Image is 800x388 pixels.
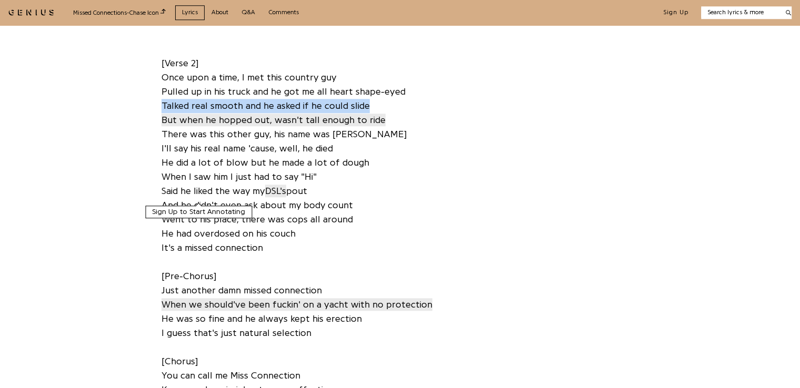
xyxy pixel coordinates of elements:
a: DSL's [265,184,286,198]
a: But when he hopped out, wasn't tall enough to ride [161,113,386,127]
input: Search lyrics & more [701,8,779,17]
button: Sign Up to Start Annotating [145,206,252,218]
span: But when he hopped out, wasn't tall enough to ride [161,114,386,126]
span: When we should've been fuckin' on a yacht with no protection [161,298,432,311]
a: Comments [262,5,306,19]
div: Missed Connections - Chase Icon [73,7,166,17]
a: Q&A [235,5,262,19]
a: Lyrics [175,5,205,19]
button: Sign Up [663,8,688,17]
span: DSL's [265,185,286,197]
a: When we should've been fuckin' on a yacht with no protection [161,298,432,312]
a: About [205,5,235,19]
